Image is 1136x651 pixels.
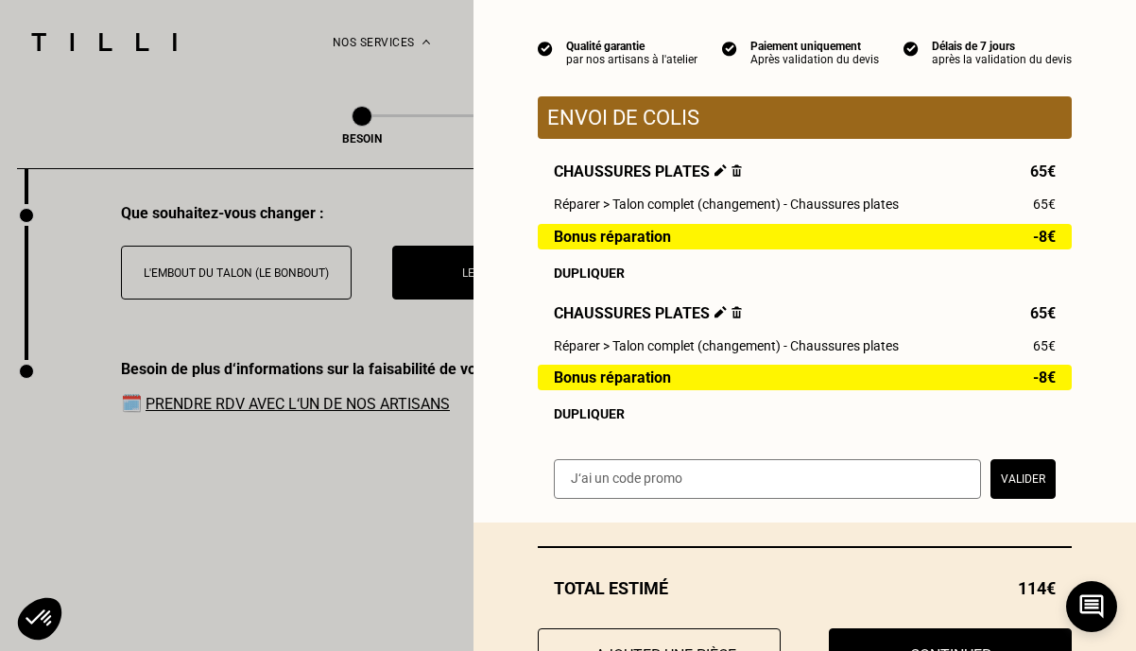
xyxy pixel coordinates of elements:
div: Dupliquer [554,406,1056,421]
img: icon list info [904,40,919,57]
span: 65€ [1033,197,1056,212]
img: Supprimer [732,164,742,177]
div: Délais de 7 jours [932,40,1072,53]
span: -8€ [1033,369,1056,385]
img: icon list info [722,40,737,57]
p: Envoi de colis [547,106,1062,129]
span: Bonus réparation [554,369,671,385]
span: 65€ [1030,304,1056,322]
div: Qualité garantie [566,40,697,53]
span: Chaussures plates [554,163,742,180]
div: par nos artisans à l'atelier [566,53,697,66]
div: après la validation du devis [932,53,1072,66]
div: Total estimé [538,578,1072,598]
span: 65€ [1030,163,1056,180]
span: -8€ [1033,229,1056,245]
img: Éditer [714,306,727,318]
span: Réparer > Talon complet (changement) - Chaussures plates [554,197,899,212]
div: Paiement uniquement [750,40,879,53]
img: icon list info [538,40,553,57]
img: Supprimer [732,306,742,318]
input: J‘ai un code promo [554,459,981,499]
span: Bonus réparation [554,229,671,245]
img: Éditer [714,164,727,177]
span: Réparer > Talon complet (changement) - Chaussures plates [554,338,899,353]
div: Après validation du devis [750,53,879,66]
span: 65€ [1033,338,1056,353]
span: 114€ [1018,578,1056,598]
div: Dupliquer [554,266,1056,281]
button: Valider [990,459,1056,499]
span: Chaussures plates [554,304,742,322]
